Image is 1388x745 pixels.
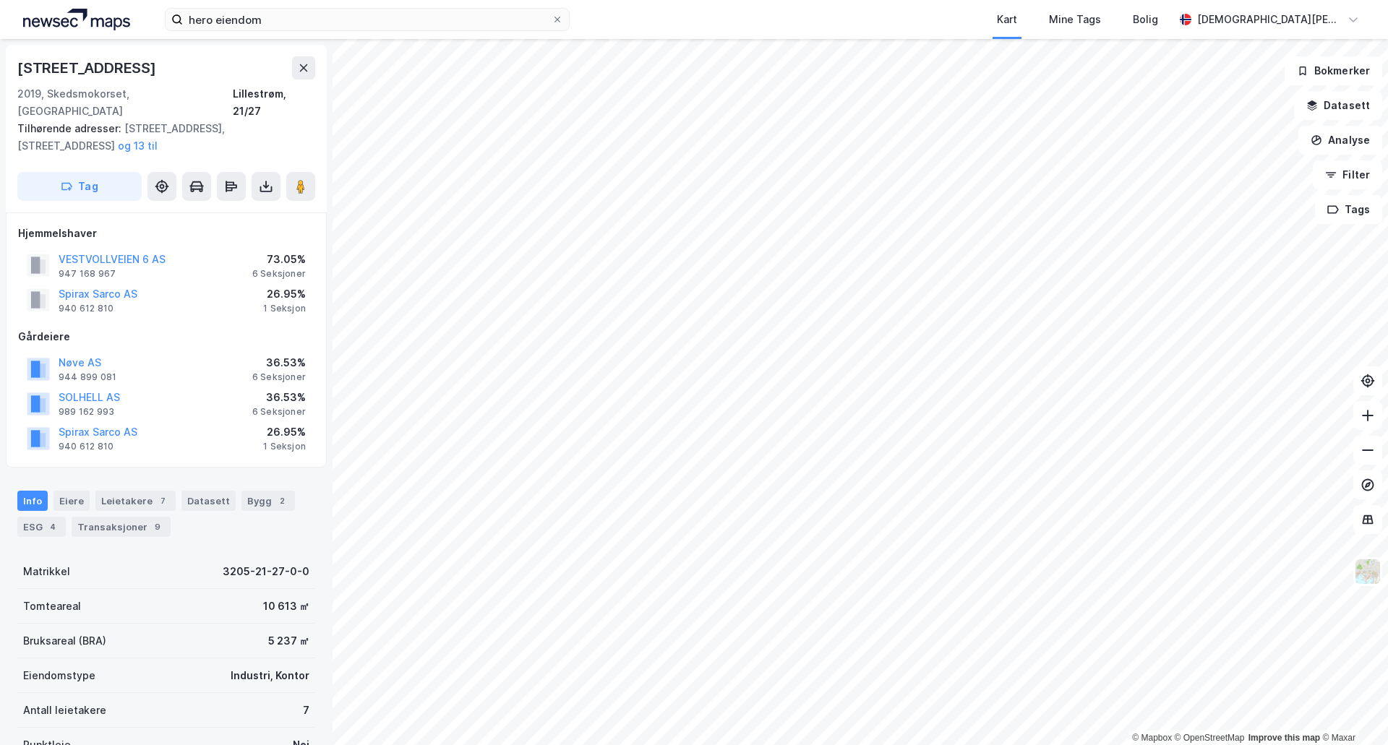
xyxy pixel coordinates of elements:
[23,702,106,719] div: Antall leietakere
[59,406,114,418] div: 989 162 993
[263,423,306,441] div: 26.95%
[53,491,90,511] div: Eiere
[1315,195,1382,224] button: Tags
[17,122,124,134] span: Tilhørende adresser:
[263,285,306,303] div: 26.95%
[1354,558,1381,585] img: Z
[72,517,171,537] div: Transaksjoner
[1298,126,1382,155] button: Analyse
[1248,733,1320,743] a: Improve this map
[1133,11,1158,28] div: Bolig
[1294,91,1382,120] button: Datasett
[183,9,552,30] input: Søk på adresse, matrikkel, gårdeiere, leietakere eller personer
[17,85,233,120] div: 2019, Skedsmokorset, [GEOGRAPHIC_DATA]
[59,268,116,280] div: 947 168 967
[1316,676,1388,745] div: Kontrollprogram for chat
[241,491,295,511] div: Bygg
[997,11,1017,28] div: Kart
[252,406,306,418] div: 6 Seksjoner
[23,632,106,650] div: Bruksareal (BRA)
[17,517,66,537] div: ESG
[17,491,48,511] div: Info
[223,563,309,580] div: 3205-21-27-0-0
[23,667,95,684] div: Eiendomstype
[18,328,314,345] div: Gårdeiere
[263,598,309,615] div: 10 613 ㎡
[46,520,60,534] div: 4
[150,520,165,534] div: 9
[18,225,314,242] div: Hjemmelshaver
[17,172,142,201] button: Tag
[23,598,81,615] div: Tomteareal
[1313,160,1382,189] button: Filter
[155,494,170,508] div: 7
[1132,733,1172,743] a: Mapbox
[303,702,309,719] div: 7
[1049,11,1101,28] div: Mine Tags
[1197,11,1342,28] div: [DEMOGRAPHIC_DATA][PERSON_NAME]
[181,491,236,511] div: Datasett
[59,303,113,314] div: 940 612 810
[1316,676,1388,745] iframe: Chat Widget
[231,667,309,684] div: Industri, Kontor
[23,563,70,580] div: Matrikkel
[233,85,315,120] div: Lillestrøm, 21/27
[59,371,116,383] div: 944 899 081
[263,303,306,314] div: 1 Seksjon
[252,371,306,383] div: 6 Seksjoner
[252,389,306,406] div: 36.53%
[1285,56,1382,85] button: Bokmerker
[252,268,306,280] div: 6 Seksjoner
[275,494,289,508] div: 2
[1175,733,1245,743] a: OpenStreetMap
[59,441,113,452] div: 940 612 810
[95,491,176,511] div: Leietakere
[17,120,304,155] div: [STREET_ADDRESS], [STREET_ADDRESS]
[252,251,306,268] div: 73.05%
[268,632,309,650] div: 5 237 ㎡
[17,56,159,79] div: [STREET_ADDRESS]
[23,9,130,30] img: logo.a4113a55bc3d86da70a041830d287a7e.svg
[263,441,306,452] div: 1 Seksjon
[252,354,306,371] div: 36.53%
